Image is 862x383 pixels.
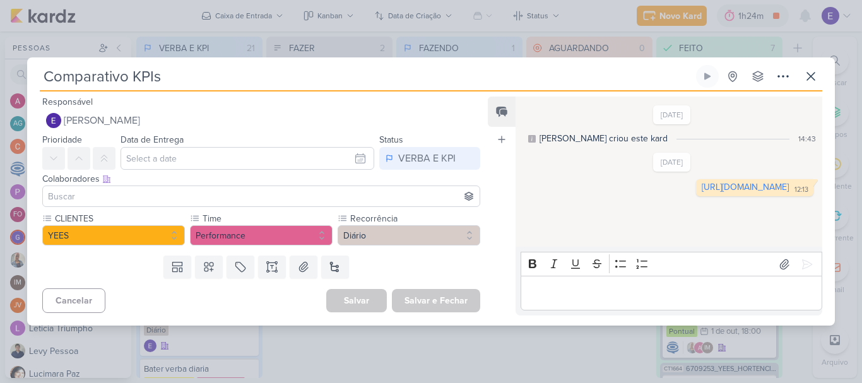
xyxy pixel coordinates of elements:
div: 14:43 [798,133,816,144]
img: Eduardo Quaresma [46,113,61,128]
button: [PERSON_NAME] [42,109,480,132]
div: Editor toolbar [521,252,822,276]
label: Status [379,134,403,145]
label: Responsável [42,97,93,107]
div: VERBA E KPI [398,151,456,166]
a: [URL][DOMAIN_NAME] [702,182,789,192]
span: [PERSON_NAME] [64,113,140,128]
input: Select a date [121,147,374,170]
button: VERBA E KPI [379,147,480,170]
input: Buscar [45,189,477,204]
label: CLIENTES [54,212,185,225]
label: Recorrência [349,212,480,225]
button: Diário [338,225,480,245]
div: [PERSON_NAME] criou este kard [540,132,668,145]
button: Performance [190,225,333,245]
input: Kard Sem Título [40,65,694,88]
label: Data de Entrega [121,134,184,145]
button: YEES [42,225,185,245]
button: Cancelar [42,288,105,313]
div: 12:13 [794,185,808,195]
label: Prioridade [42,134,82,145]
div: Editor editing area: main [521,276,822,310]
div: Colaboradores [42,172,480,186]
label: Time [201,212,333,225]
div: Ligar relógio [702,71,712,81]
